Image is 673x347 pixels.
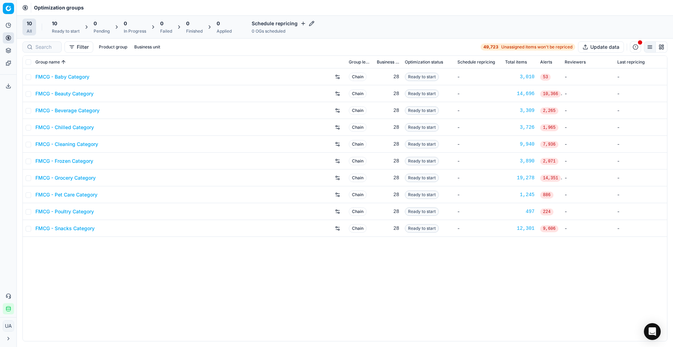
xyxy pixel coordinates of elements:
div: Applied [217,28,232,34]
a: 1,245 [505,191,535,198]
span: Chain [349,106,367,115]
span: Ready to start [405,89,439,98]
span: Business unit [377,59,399,65]
span: Chain [349,224,367,233]
span: 7,936 [540,141,558,148]
td: - [455,153,502,169]
button: UA [3,320,14,332]
input: Search [35,44,57,51]
a: FMCG - Chilled Category [35,124,94,131]
a: 3,010 [505,73,535,80]
span: Chain [349,123,367,132]
span: Ready to start [405,106,439,115]
span: 886 [540,192,553,199]
span: 10,366 [540,91,561,98]
div: Pending [94,28,110,34]
a: 3,309 [505,107,535,114]
span: UA [3,321,14,331]
div: 497 [505,208,535,215]
a: FMCG - Cleaning Category [35,141,98,148]
td: - [562,119,614,136]
td: - [455,203,502,220]
a: FMCG - Beverage Category [35,107,100,114]
div: 28 [377,191,399,198]
nav: breadcrumb [34,4,84,11]
div: 28 [377,124,399,131]
span: Reviewers [565,59,586,65]
td: - [562,102,614,119]
span: 9,606 [540,225,558,232]
span: Chain [349,157,367,165]
td: - [614,136,667,153]
a: 12,301 [505,225,535,232]
td: - [562,169,614,186]
span: 1,965 [540,124,558,131]
a: 3,726 [505,124,535,131]
span: 0 [124,20,127,27]
span: Ready to start [405,191,439,199]
div: 28 [377,158,399,165]
td: - [455,119,502,136]
a: 19,278 [505,174,535,181]
td: - [455,186,502,203]
td: - [562,203,614,220]
span: Group name [35,59,60,65]
span: 0 [217,20,220,27]
button: Business unit [131,43,163,51]
span: Ready to start [405,157,439,165]
button: Filter [64,41,93,53]
div: In Progress [124,28,146,34]
span: 0 [94,20,97,27]
td: - [455,220,502,237]
span: Ready to start [405,73,439,81]
span: 2,071 [540,158,558,165]
span: 53 [540,74,551,81]
div: Failed [160,28,172,34]
div: All [27,28,32,34]
a: 14,696 [505,90,535,97]
span: 10 [27,20,32,27]
td: - [455,169,502,186]
div: Ready to start [52,28,80,34]
span: Schedule repricing [457,59,495,65]
span: Ready to start [405,140,439,148]
span: Optimization status [405,59,443,65]
td: - [562,153,614,169]
a: FMCG - Pet Care Category [35,191,97,198]
span: 0 [160,20,163,27]
span: Chain [349,73,367,81]
span: 0 [186,20,189,27]
span: 2,265 [540,107,558,114]
span: Ready to start [405,207,439,216]
td: - [562,186,614,203]
span: Chain [349,140,367,148]
td: - [614,203,667,220]
a: FMCG - Poultry Category [35,208,94,215]
td: - [455,102,502,119]
div: 28 [377,208,399,215]
td: - [614,119,667,136]
span: Group level [349,59,371,65]
td: - [614,153,667,169]
td: - [614,186,667,203]
div: 28 [377,90,399,97]
div: 9,940 [505,141,535,148]
a: 3,890 [505,158,535,165]
span: Ready to start [405,123,439,132]
span: Optimization groups [34,4,84,11]
span: 14,351 [540,175,561,182]
td: - [455,68,502,85]
td: - [455,136,502,153]
div: 28 [377,174,399,181]
a: FMCG - Frozen Category [35,158,93,165]
td: - [614,102,667,119]
span: Alerts [540,59,552,65]
a: FMCG - Grocery Category [35,174,96,181]
span: 10 [52,20,57,27]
